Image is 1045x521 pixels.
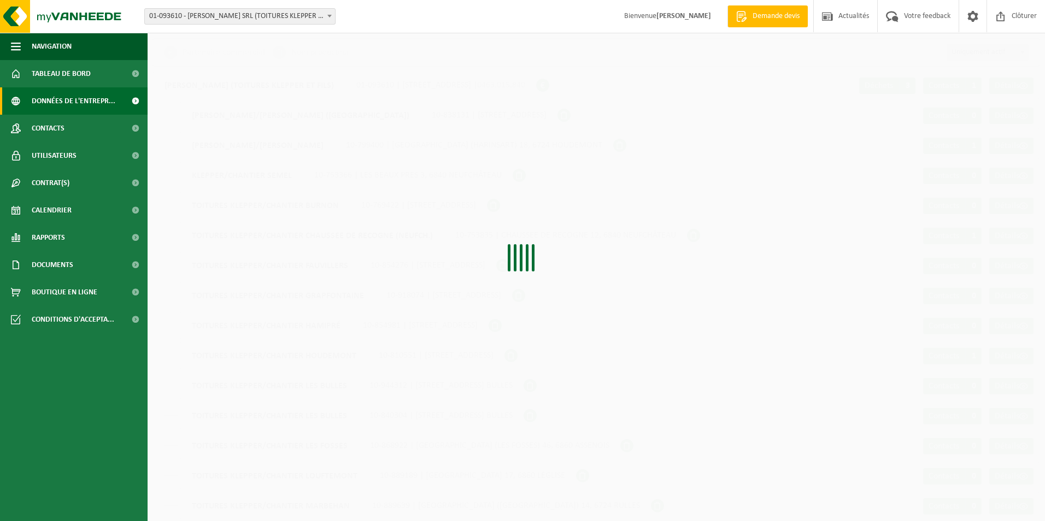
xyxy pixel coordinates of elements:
[965,138,982,154] span: 1
[995,502,1019,511] span: Détails
[180,252,496,279] div: 10-854276 | [STREET_ADDRESS]
[929,232,959,240] span: Contacts
[965,498,982,514] span: 0
[995,412,1019,421] span: Détails
[995,232,1019,240] span: Détails
[273,44,350,61] li: Nom producteur
[164,44,265,61] li: Partenaire commercial
[923,168,982,184] a: Contacts 0
[947,44,1029,61] span: Uniquement actif
[181,252,360,279] span: TOITURES KLEPPER/CHANTIER FAUVILLERS
[180,342,504,369] div: 10-810551 | [STREET_ADDRESS]
[865,81,893,90] span: Déchets
[995,292,1019,300] span: Détails
[995,382,1019,390] span: Détails
[32,224,65,251] span: Rapports
[656,12,711,20] strong: [PERSON_NAME]
[929,352,959,360] span: Contacts
[32,197,72,224] span: Calendrier
[947,45,1028,60] span: Uniquement actif
[923,318,982,334] a: Contacts 0
[180,372,524,399] div: 10-944312 | [STREET_ADDRESS] BULLES
[989,108,1034,124] a: Détails
[995,171,1019,180] span: Détails
[929,262,959,270] span: Contacts
[923,288,982,304] a: Contacts 0
[727,5,808,27] a: Demande devis
[923,348,982,364] a: Contacts 1
[750,11,802,22] span: Demande devis
[180,492,651,519] div: 10-889639 | [GEOGRAPHIC_DATA] ([GEOGRAPHIC_DATA]) 14, 6724 RULLES
[32,115,64,142] span: Contacts
[995,111,1019,120] span: Détails
[965,348,982,364] span: 1
[965,468,982,484] span: 0
[32,142,77,169] span: Utilisateurs
[923,408,982,424] a: Contacts 0
[995,352,1019,360] span: Détails
[989,168,1034,184] a: Détails
[154,72,345,98] span: [PERSON_NAME] (TOITURES KLEPPER ET FILS)
[180,132,613,159] div: 10-799400 | [GEOGRAPHIC_DATA] (HARINSART) 18, 6724 HOUDEMONT
[995,472,1019,481] span: Détails
[989,258,1034,274] a: Détails
[965,108,982,124] span: 0
[965,288,982,304] span: 0
[929,111,959,120] span: Contacts
[181,312,352,339] span: TOITURES KLEPPER/CHANTIER HAMIPRÉ
[181,342,368,369] span: TOITURES KLEPPER/CHANTIER HOUDEMONT
[929,322,959,330] span: Contacts
[923,198,982,214] a: Contacts 0
[923,438,982,454] a: Contacts 0
[32,279,97,306] span: Boutique en ligne
[923,468,982,484] a: Contacts 0
[995,262,1019,270] span: Détails
[929,141,959,150] span: Contacts
[899,78,915,94] span: 3
[180,102,557,129] div: 10-838131 | [STREET_ADDRESS]
[181,372,359,399] span: TOITURES KLEPPER/CHANTIER LES BULLES
[989,228,1034,244] a: Détails
[153,72,536,99] div: 01-093610 | [STREET_ADDRESS] |
[145,9,335,24] span: 01-093610 - KLEPPER PASCAL SRL (TOITURES KLEPPER ET FILS) - NEUFCHÂTEAU
[180,432,620,459] div: 10-868922 | [GEOGRAPHIC_DATA] (LES FOSSES) 46, 6860 ASSENOIS
[929,502,959,511] span: Contacts
[180,162,513,189] div: 10-753366 | LES BEAUX PRES 3, 6840 NEUFCHÂTEAU
[923,258,982,274] a: Contacts 0
[923,78,982,94] a: Contacts 1
[180,222,687,249] div: 10-753835 | CHAUSSEE DE RECOGNE 12, 6840 NEUFCHÂTEAU
[989,198,1034,214] a: Détails
[989,78,1034,94] a: Détails
[181,463,369,489] span: TOITURES KLEPPER/CHANTIER LOUFTEMONT
[989,288,1034,304] a: Détails
[180,312,489,339] div: 10-854981 | [STREET_ADDRESS]
[181,222,444,248] span: TOITURES KLEPPER/CHANTIER CHAUSSEE DE RECOGNE (NEUFCH.)
[923,228,982,244] a: Contacts 1
[965,78,982,94] span: 1
[32,251,73,279] span: Documents
[989,138,1034,154] a: Détails
[965,168,982,184] span: 0
[180,282,512,309] div: 10-918074 | [STREET_ADDRESS]
[181,132,335,158] span: [PERSON_NAME]/[PERSON_NAME]
[929,472,959,481] span: Contacts
[180,462,576,489] div: 10-889189 | [GEOGRAPHIC_DATA] 17, 6860 LÉGLISE
[965,438,982,454] span: 0
[181,162,303,188] span: KLEPPER/CHANTIER SEMEL
[929,412,959,421] span: Contacts
[181,192,350,218] span: TOITURES KLEPPER/CHANTIER BURNON
[32,306,114,333] span: Conditions d'accepta...
[477,81,525,90] span: 0463.015.840
[995,141,1019,150] span: Détails
[989,438,1034,454] a: Détails
[965,198,982,214] span: 0
[989,408,1034,424] a: Détails
[989,348,1034,364] a: Détails
[32,60,91,87] span: Tableau de bord
[923,108,982,124] a: Contacts 0
[144,8,336,25] span: 01-093610 - KLEPPER PASCAL SRL (TOITURES KLEPPER ET FILS) - NEUFCHÂTEAU
[995,81,1019,90] span: Détails
[989,498,1034,514] a: Détails
[989,378,1034,394] a: Détails
[859,78,915,94] a: Déchets 3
